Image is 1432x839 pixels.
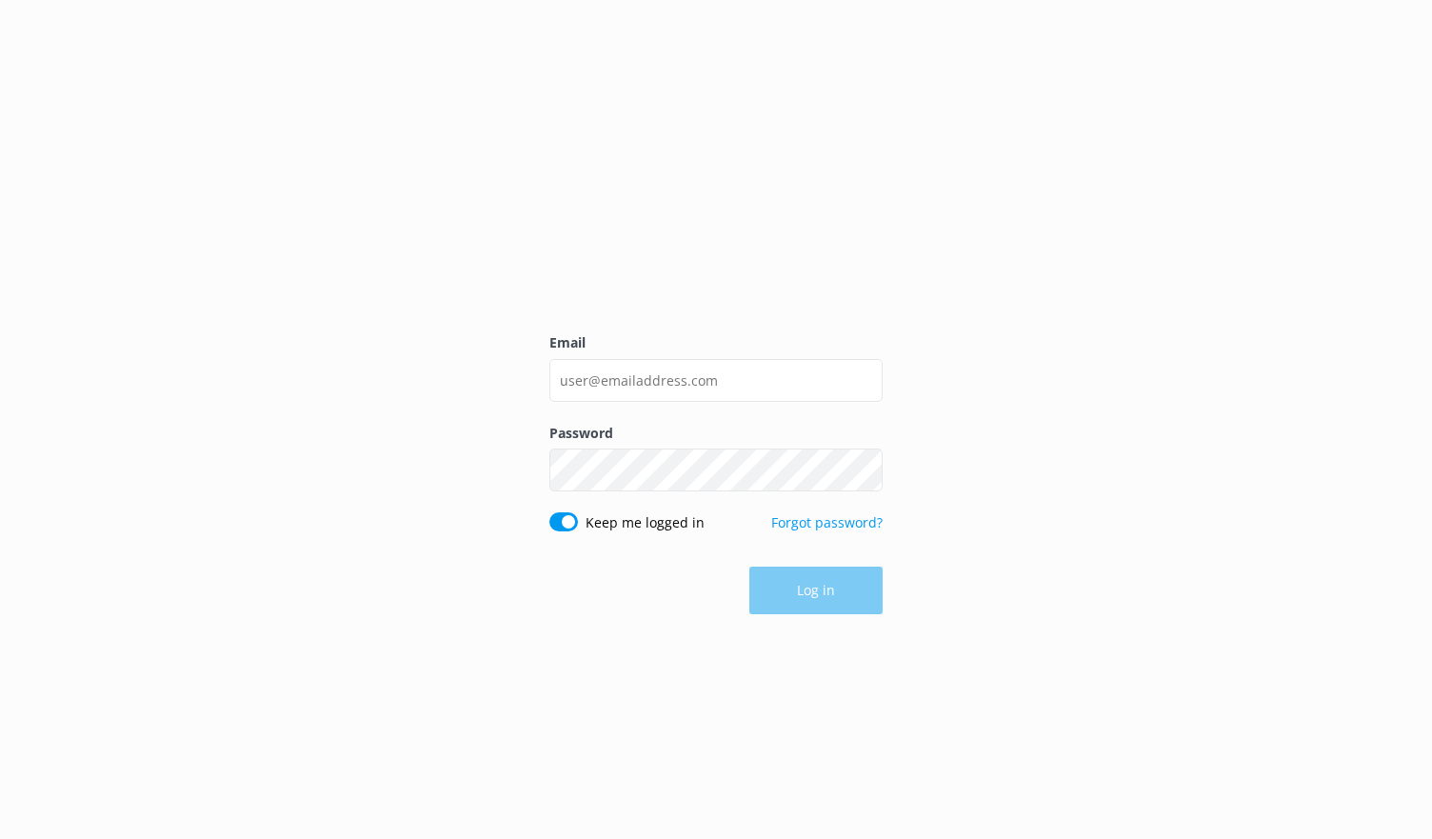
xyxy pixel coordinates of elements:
[549,332,883,353] label: Email
[549,423,883,444] label: Password
[845,451,883,489] button: Show password
[586,512,705,533] label: Keep me logged in
[771,513,883,531] a: Forgot password?
[549,359,883,402] input: user@emailaddress.com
